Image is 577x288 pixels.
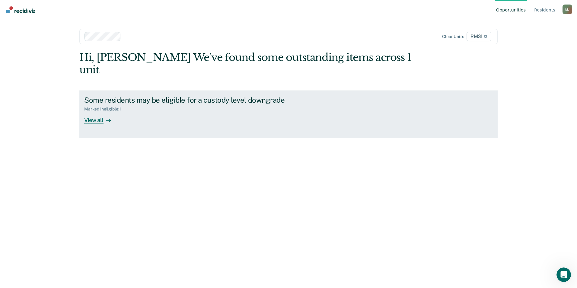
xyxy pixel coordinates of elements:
div: Clear units [442,34,464,39]
span: RMSI [467,32,491,41]
div: View all [84,112,118,123]
button: Profile dropdown button [563,5,572,14]
div: Marked Ineligible : 1 [84,107,126,112]
div: M J [563,5,572,14]
img: Recidiviz [6,6,35,13]
div: Hi, [PERSON_NAME] We’ve found some outstanding items across 1 unit [79,51,414,76]
iframe: Intercom live chat [556,267,571,282]
div: Some residents may be eligible for a custody level downgrade [84,96,296,104]
a: Some residents may be eligible for a custody level downgradeMarked Ineligible:1View all [79,91,498,138]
